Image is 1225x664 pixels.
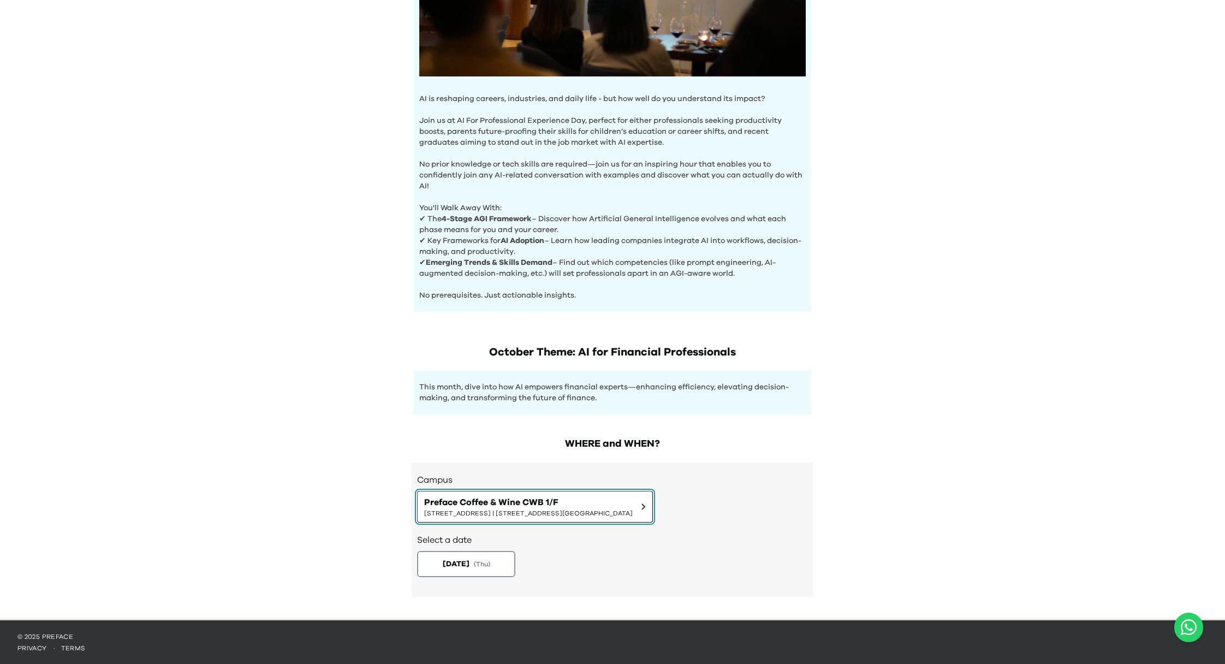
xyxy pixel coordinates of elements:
[414,345,811,360] h1: October Theme: AI for Financial Professionals
[1174,613,1203,642] a: Chat with us on WhatsApp
[417,551,515,577] button: [DATE](Thu)
[17,632,1208,641] p: © 2025 Preface
[474,560,490,568] span: ( Thu )
[424,496,633,509] span: Preface Coffee & Wine CWB 1/F
[501,237,544,245] b: AI Adoption
[61,645,86,651] a: terms
[419,148,806,192] p: No prior knowledge or tech skills are required—join us for an inspiring hour that enables you to ...
[419,192,806,214] p: You'll Walk Away With:
[17,645,47,651] a: privacy
[47,645,61,651] span: ·
[412,436,813,452] h2: WHERE and WHEN?
[442,215,532,223] b: 4-Stage AGI Framework
[419,235,806,257] p: ✔ Key Frameworks for – Learn how leading companies integrate AI into workflows, decision-making, ...
[419,279,806,301] p: No prerequisites. Just actionable insights.
[417,491,653,523] button: Preface Coffee & Wine CWB 1/F[STREET_ADDRESS] | [STREET_ADDRESS][GEOGRAPHIC_DATA]
[417,533,808,547] h2: Select a date
[419,382,806,404] p: This month, dive into how AI empowers financial experts—enhancing efficiency, elevating decision-...
[419,214,806,235] p: ✔ The – Discover how Artificial General Intelligence evolves and what each phase means for you an...
[419,93,806,104] p: AI is reshaping careers, industries, and daily life - but how well do you understand its impact?
[1174,613,1203,642] button: Open WhatsApp chat
[443,559,469,570] span: [DATE]
[424,509,633,518] span: [STREET_ADDRESS] | [STREET_ADDRESS][GEOGRAPHIC_DATA]
[419,257,806,279] p: ✔ – Find out which competencies (like prompt engineering, AI-augmented decision-making, etc.) wil...
[426,259,552,266] b: Emerging Trends & Skills Demand
[419,104,806,148] p: Join us at AI For Professional Experience Day, perfect for either professionals seeking productiv...
[417,473,808,487] h3: Campus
